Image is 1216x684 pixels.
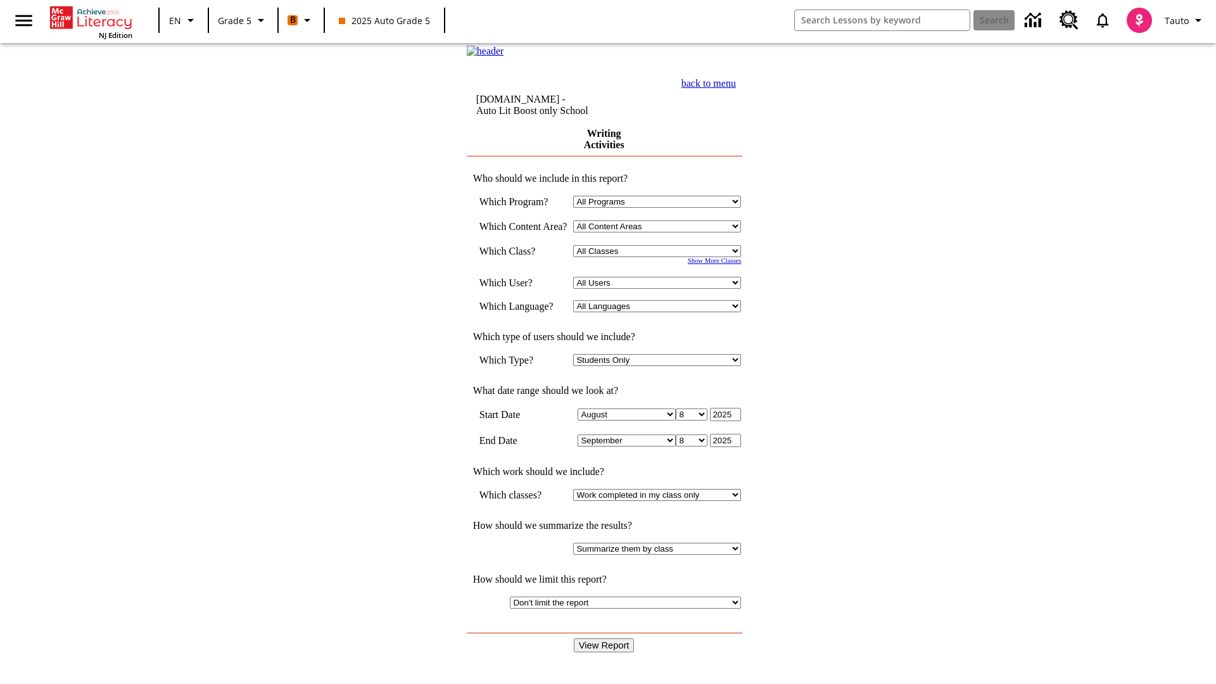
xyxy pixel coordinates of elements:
td: Which work should we include? [467,466,742,478]
img: avatar image [1127,8,1152,33]
nobr: Which Content Area? [479,221,567,232]
td: Which User? [479,277,567,289]
span: 2025 Auto Grade 5 [339,14,430,27]
td: Who should we include in this report? [467,173,742,184]
span: B [290,12,296,28]
td: Which Program? [479,196,567,208]
td: Which Class? [479,245,567,257]
button: Boost Class color is orange. Change class color [282,9,320,32]
span: Tauto [1165,14,1189,27]
nobr: Auto Lit Boost only School [476,105,588,116]
a: back to menu [681,78,736,89]
img: header [467,46,504,57]
a: Resource Center, Will open in new tab [1052,3,1086,37]
td: End Date [479,434,567,447]
input: search field [795,10,970,30]
div: Home [50,4,132,40]
a: Data Center [1017,3,1052,38]
span: Grade 5 [218,14,251,27]
a: Show More Classes [688,257,742,264]
td: How should we summarize the results? [467,520,742,531]
button: Profile/Settings [1160,9,1211,32]
td: Start Date [479,408,567,421]
td: Which type of users should we include? [467,331,742,343]
td: Which Language? [479,300,567,312]
td: Which Type? [479,354,567,366]
td: What date range should we look at? [467,385,742,396]
button: Select a new avatar [1119,4,1160,37]
button: Open side menu [5,2,42,39]
button: Language: EN, Select a language [163,9,204,32]
td: Which classes? [479,489,567,501]
a: Writing Activities [584,128,624,150]
button: Grade: Grade 5, Select a grade [213,9,274,32]
td: How should we limit this report? [467,574,742,585]
span: EN [169,14,181,27]
input: View Report [574,638,635,652]
a: Notifications [1086,4,1119,37]
span: NJ Edition [99,30,132,40]
td: [DOMAIN_NAME] - [476,94,636,117]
